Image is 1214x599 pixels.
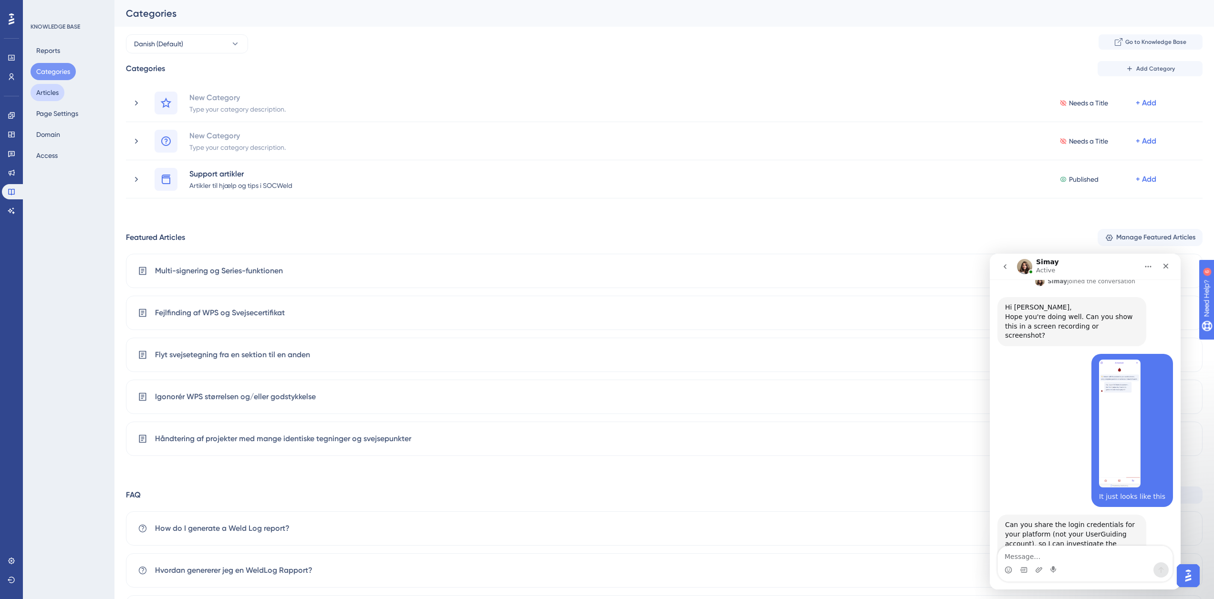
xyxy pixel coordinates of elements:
span: Flyt svejsetegning fra en sektion til en anden [155,349,310,361]
span: Igonorér WPS størrelsen og/eller godstykkelse [155,391,316,403]
button: Domain [31,126,66,143]
div: + Add [1136,97,1156,109]
span: Published [1069,174,1099,185]
span: How do I generate a Weld Log report? [155,523,290,534]
button: Access [31,147,63,164]
span: Needs a Title [1069,97,1108,109]
div: Categories [126,7,1179,20]
span: Manage Featured Articles [1116,232,1195,243]
span: Håndtering af projekter med mange identiske tegninger og svejsepunkter [155,433,411,444]
div: Artikler til hjælp og tips i SOCWeld [189,179,293,191]
iframe: UserGuiding AI Assistant Launcher [1174,561,1203,590]
div: New Category [189,92,286,103]
div: FAQ [126,489,141,501]
div: Featured Articles [126,232,185,243]
div: + Add [1136,135,1156,147]
button: Add Category [1098,61,1203,76]
button: Categories [31,63,76,80]
div: Support artikler [189,168,293,179]
button: Reports [31,42,66,59]
span: Danish (Default) [134,38,183,50]
div: Type your category description. [189,103,286,114]
span: Hvordan genererer jeg en WeldLog Rapport? [155,565,312,576]
button: Articles [31,84,64,101]
div: New Category [189,130,286,141]
div: KNOWLEDGE BASE [31,23,80,31]
span: Go to Knowledge Base [1125,38,1186,46]
span: Fejlfinding af WPS og Svejsecertifikat [155,307,285,319]
button: Go to Knowledge Base [1099,34,1203,50]
span: Needs a Title [1069,135,1108,147]
iframe: Intercom live chat [990,254,1181,589]
span: Add Category [1136,65,1175,72]
div: + Add [1136,174,1156,185]
button: Page Settings [31,105,84,122]
button: Manage Featured Articles [1098,229,1203,246]
span: Need Help? [22,2,60,14]
div: Categories [126,63,165,74]
div: Type your category description. [189,141,286,153]
span: Multi-signering og Series-funktionen [155,265,283,277]
div: 6 [66,5,69,12]
button: Danish (Default) [126,34,248,53]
